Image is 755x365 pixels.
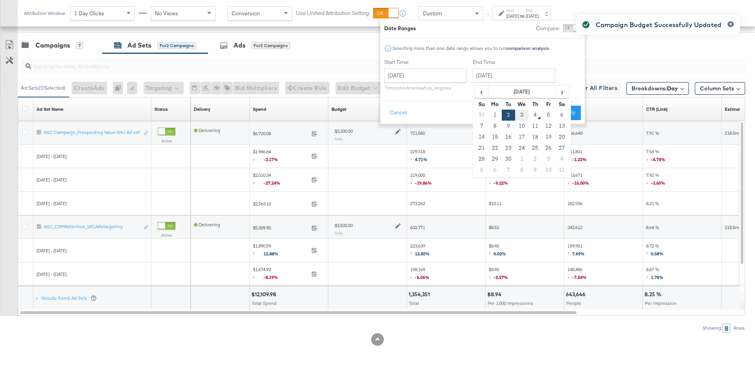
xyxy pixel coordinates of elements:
td: 30 [502,154,515,165]
td: 10 [542,165,555,176]
div: Ad Sets [127,41,151,50]
th: We [515,99,528,110]
div: [DATE] [506,13,519,19]
td: 6 [488,165,502,176]
span: 198,169 [410,266,429,282]
span: $1,946.64 [253,149,308,165]
div: Selecting more than one date range allows you to run . [392,46,550,51]
div: for 2 Campaigns [251,42,290,49]
label: Compare: [536,25,560,32]
th: Sa [555,99,569,110]
span: 632,771 [410,224,425,230]
td: 26 [542,143,555,154]
a: ASC_CRMRetention_WCARetargeting [44,224,139,232]
td: 13 [555,121,569,132]
span: ‹ [475,86,488,97]
td: 21 [475,143,488,154]
span: Conversion [232,10,260,17]
div: Ads [234,41,245,50]
span: ↑ [410,250,415,256]
span: $2,010.34 [253,172,308,188]
div: Spend [253,106,266,112]
td: 6 [555,110,569,121]
div: Results from 2 Ad Sets [41,295,97,301]
div: Ad Sets ( 0 Selected) [21,84,66,92]
span: No Views [155,10,178,17]
span: Total [409,300,419,306]
div: ASC_CRMRetention_WCARetargeting [44,224,139,230]
td: 3 [542,154,555,165]
td: 15 [488,132,502,143]
th: Fr [542,99,555,110]
span: 1 Day Clicks [74,10,104,17]
td: 23 [502,143,515,154]
span: ↓ [567,179,572,185]
span: ↑ [253,250,263,256]
div: Ad Set Name [37,106,63,112]
span: $2,763.10 [253,201,308,207]
td: 10 [515,121,528,132]
td: 2 [528,154,542,165]
th: Th [528,99,542,110]
div: for 2 Campaigns [157,42,196,49]
span: -3.17% [263,156,284,162]
td: 11 [555,165,569,176]
span: ↓ [489,179,494,185]
input: Search Ad Set Name, ID or Objective [31,55,679,71]
div: Results from2 Ad Sets [35,286,98,310]
a: ASC Campaign_Prospecting Value BAU Ad set [44,129,139,138]
label: Use Unified Attribution Setting: [296,9,370,17]
span: [DATE] - [DATE] [37,177,66,183]
span: [DATE] - [DATE] [37,153,66,159]
td: 5 [542,110,555,121]
td: 7 [502,165,515,176]
span: -9.22% [494,180,508,186]
td: 28 [475,154,488,165]
span: $1,890.59 [253,243,308,259]
span: Per 1,000 Impressions [488,300,533,306]
td: 12 [542,121,555,132]
span: 12.85% [415,251,430,257]
span: -6.06% [415,274,429,280]
th: [DATE] [488,85,556,99]
span: ↑ [567,250,572,256]
div: Delivery [194,106,210,112]
span: 223,639 [410,243,430,259]
span: › [556,86,568,97]
th: Tu [502,99,515,110]
span: $9.18 [489,172,508,188]
span: $8.45 [489,266,508,282]
td: 16 [502,132,515,143]
td: 7 [475,121,488,132]
span: 4.71% [415,156,427,162]
div: Status [155,106,168,112]
span: $6,720.08 [253,130,308,136]
span: Delivering [194,127,220,133]
span: ↑ [484,13,492,16]
th: Su [475,99,488,110]
td: 1 [488,110,502,121]
div: $3,500.00 [335,222,353,229]
span: ↓ [253,273,263,279]
span: ↓ [410,179,415,185]
td: 8 [515,165,528,176]
span: $8.45 [489,243,506,259]
button: Cancel [384,106,412,120]
span: ↑ [489,250,494,256]
div: 643,646 [566,291,588,298]
div: Campaign Budget Successfully Updated [596,20,721,29]
div: 1,354,351 [409,291,432,298]
td: 25 [528,143,542,154]
strong: to [519,13,526,19]
td: 9 [528,165,542,176]
td: 3 [515,110,528,121]
strong: comparison analysis [506,45,549,51]
span: Custom [423,10,442,17]
span: $10.11 [489,200,501,206]
a: The total amount spent to date. [253,106,266,112]
div: 0 [113,82,127,94]
span: 219,000 [410,172,432,188]
span: $5,389.90 [253,225,308,231]
div: Attribution Window: [24,11,66,16]
span: 153,671 [567,172,589,188]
